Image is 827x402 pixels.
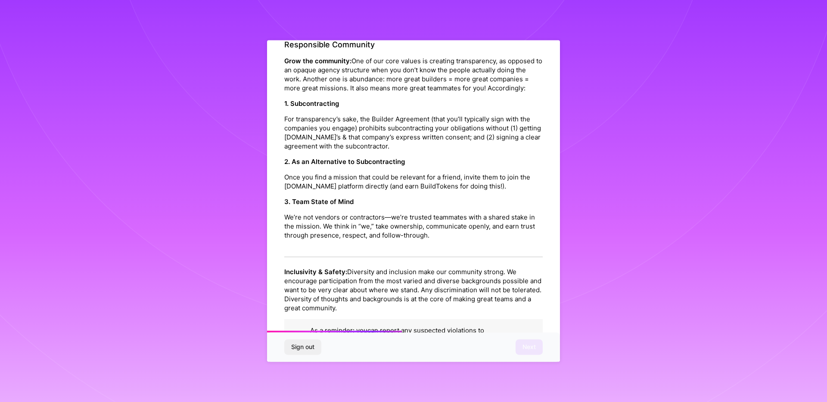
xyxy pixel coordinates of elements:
[284,40,543,50] h4: Responsible Community
[284,173,543,191] p: Once you find a mission that could be relevant for a friend, invite them to join the [DOMAIN_NAME...
[310,326,536,353] p: As a reminder: you can report any suspected violations to or anonymously . Everything will be kep...
[284,158,405,166] strong: 2. As an Alternative to Subcontracting
[291,326,302,353] img: book icon
[284,268,347,276] strong: Inclusivity & Safety:
[284,340,321,355] button: Sign out
[284,198,354,206] strong: 3. Team State of Mind
[291,343,314,352] span: Sign out
[284,56,543,93] p: One of our core values is creating transparency, as opposed to an opaque agency structure when yo...
[284,99,339,108] strong: 1. Subcontracting
[284,213,543,240] p: We’re not vendors or contractors—we’re trusted teammates with a shared stake in the mission. We t...
[284,114,543,151] p: For transparency’s sake, the Builder Agreement (that you’ll typically sign with the companies you...
[284,267,543,312] p: Diversity and inclusion make our community strong. We encourage participation from the most varie...
[284,57,351,65] strong: Grow the community:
